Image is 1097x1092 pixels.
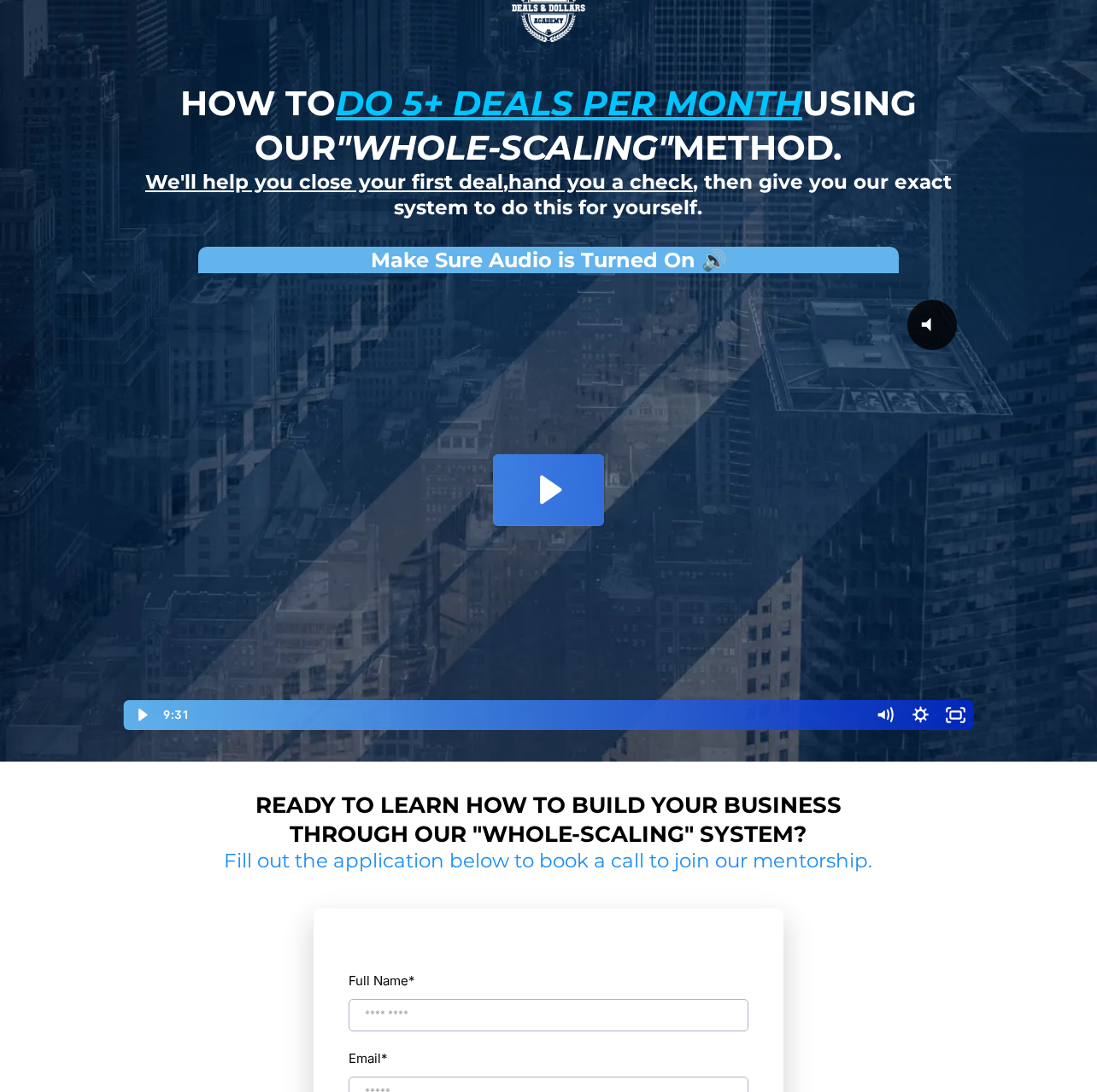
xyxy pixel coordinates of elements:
[180,82,917,168] strong: How to using our method.
[336,126,672,168] em: "whole-scaling"
[371,248,727,272] strong: Make Sure Audio is Turned On 🔊
[145,170,952,219] strong: , , then give you our exact system to do this for yourself.
[349,969,748,992] label: Full Name
[336,82,802,124] u: do 5+ deals per month
[255,791,842,848] strong: Ready to learn how to build your business through our "whole-scaling" system?
[349,1047,388,1070] label: Email
[508,170,693,194] u: hand you a check
[145,170,503,194] u: We'll help you close your first deal
[218,849,879,874] h2: Fill out the application below to book a call to join our mentorship.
